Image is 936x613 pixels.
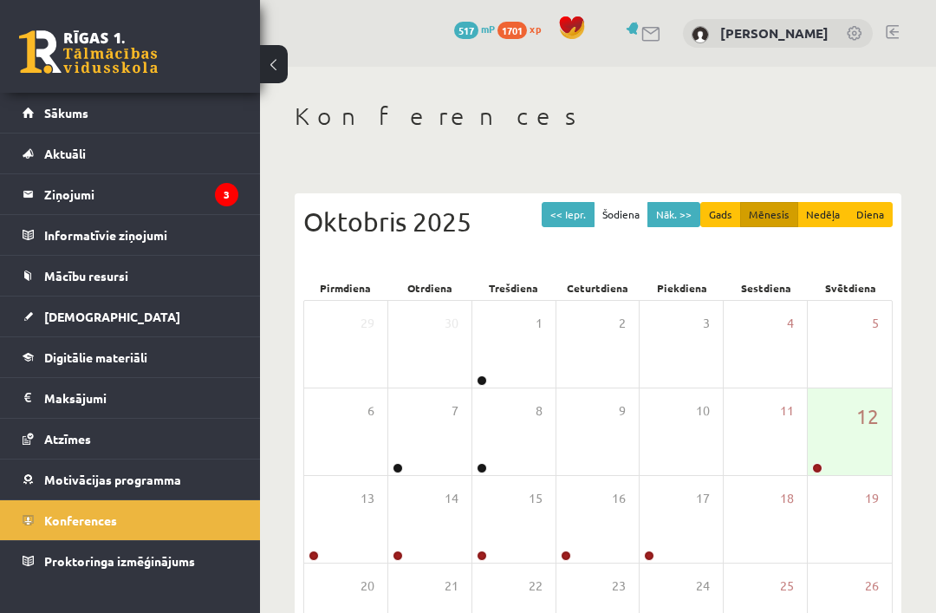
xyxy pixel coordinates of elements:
span: Proktoringa izmēģinājums [44,553,195,569]
button: Nedēļa [797,202,848,227]
a: Maksājumi [23,378,238,418]
div: Piekdiena [640,276,725,300]
a: Rīgas 1. Tālmācības vidusskola [19,30,158,74]
span: 11 [780,401,794,421]
a: Aktuāli [23,134,238,173]
span: 15 [529,489,543,508]
span: 5 [872,314,879,333]
legend: Informatīvie ziņojumi [44,215,238,255]
button: Mēnesis [740,202,798,227]
a: Sākums [23,93,238,133]
span: 1 [536,314,543,333]
div: Ceturtdiena [556,276,640,300]
a: Ziņojumi3 [23,174,238,214]
span: 1701 [497,22,527,39]
img: Ilze Everte [692,26,709,43]
a: Konferences [23,500,238,540]
button: << Iepr. [542,202,595,227]
span: Atzīmes [44,431,91,447]
span: 22 [529,577,543,596]
span: 7 [452,401,458,421]
div: Svētdiena [809,276,893,300]
span: 10 [696,401,710,421]
span: 25 [780,577,794,596]
i: 3 [215,183,238,206]
span: Sākums [44,105,88,121]
a: Proktoringa izmēģinājums [23,541,238,581]
span: 18 [780,489,794,508]
div: Sestdiena [725,276,809,300]
span: [DEMOGRAPHIC_DATA] [44,309,180,324]
a: [DEMOGRAPHIC_DATA] [23,297,238,336]
span: xp [530,22,541,36]
a: Informatīvie ziņojumi [23,215,238,255]
span: 2 [619,314,626,333]
span: 6 [367,401,374,421]
span: 4 [787,314,794,333]
span: 14 [445,489,458,508]
span: 8 [536,401,543,421]
div: Pirmdiena [303,276,387,300]
span: 12 [856,401,879,431]
span: mP [481,22,495,36]
span: 24 [696,577,710,596]
div: Oktobris 2025 [303,202,893,241]
span: 30 [445,314,458,333]
span: 517 [454,22,478,39]
span: 13 [361,489,374,508]
span: 23 [612,577,626,596]
span: 20 [361,577,374,596]
legend: Maksājumi [44,378,238,418]
span: 19 [865,489,879,508]
a: [PERSON_NAME] [720,24,829,42]
button: Diena [848,202,893,227]
a: 517 mP [454,22,495,36]
span: Motivācijas programma [44,472,181,487]
span: 17 [696,489,710,508]
span: Mācību resursi [44,268,128,284]
a: Digitālie materiāli [23,337,238,377]
span: Konferences [44,512,117,528]
span: 16 [612,489,626,508]
span: 3 [703,314,710,333]
a: 1701 xp [497,22,549,36]
button: Nāk. >> [647,202,700,227]
legend: Ziņojumi [44,174,238,214]
span: 9 [619,401,626,421]
span: Aktuāli [44,146,86,161]
a: Atzīmes [23,419,238,459]
div: Trešdiena [471,276,556,300]
span: 21 [445,577,458,596]
a: Mācību resursi [23,256,238,296]
span: Digitālie materiāli [44,349,147,365]
a: Motivācijas programma [23,460,238,499]
span: 26 [865,577,879,596]
button: Gads [700,202,741,227]
h1: Konferences [295,101,901,131]
div: Otrdiena [387,276,471,300]
span: 29 [361,314,374,333]
button: Šodiena [594,202,648,227]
